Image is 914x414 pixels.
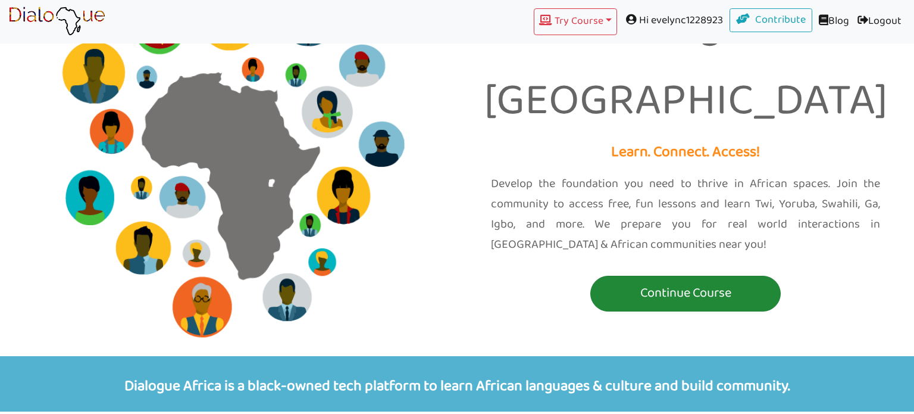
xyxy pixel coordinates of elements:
[730,8,813,32] a: Contribute
[491,174,880,255] p: Develop the foundation you need to thrive in African spaces. Join the community to access free, f...
[812,8,853,35] a: Blog
[8,7,105,36] img: learn African language platform app
[590,276,781,312] button: Continue Course
[593,282,778,304] p: Continue Course
[466,140,905,166] p: Learn. Connect. Access!
[9,356,905,412] p: Dialogue Africa is a black-owned tech platform to learn African languages & culture and build com...
[534,8,617,35] button: Try Course
[617,8,730,33] span: Hi evelync1228923
[853,8,906,35] a: Logout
